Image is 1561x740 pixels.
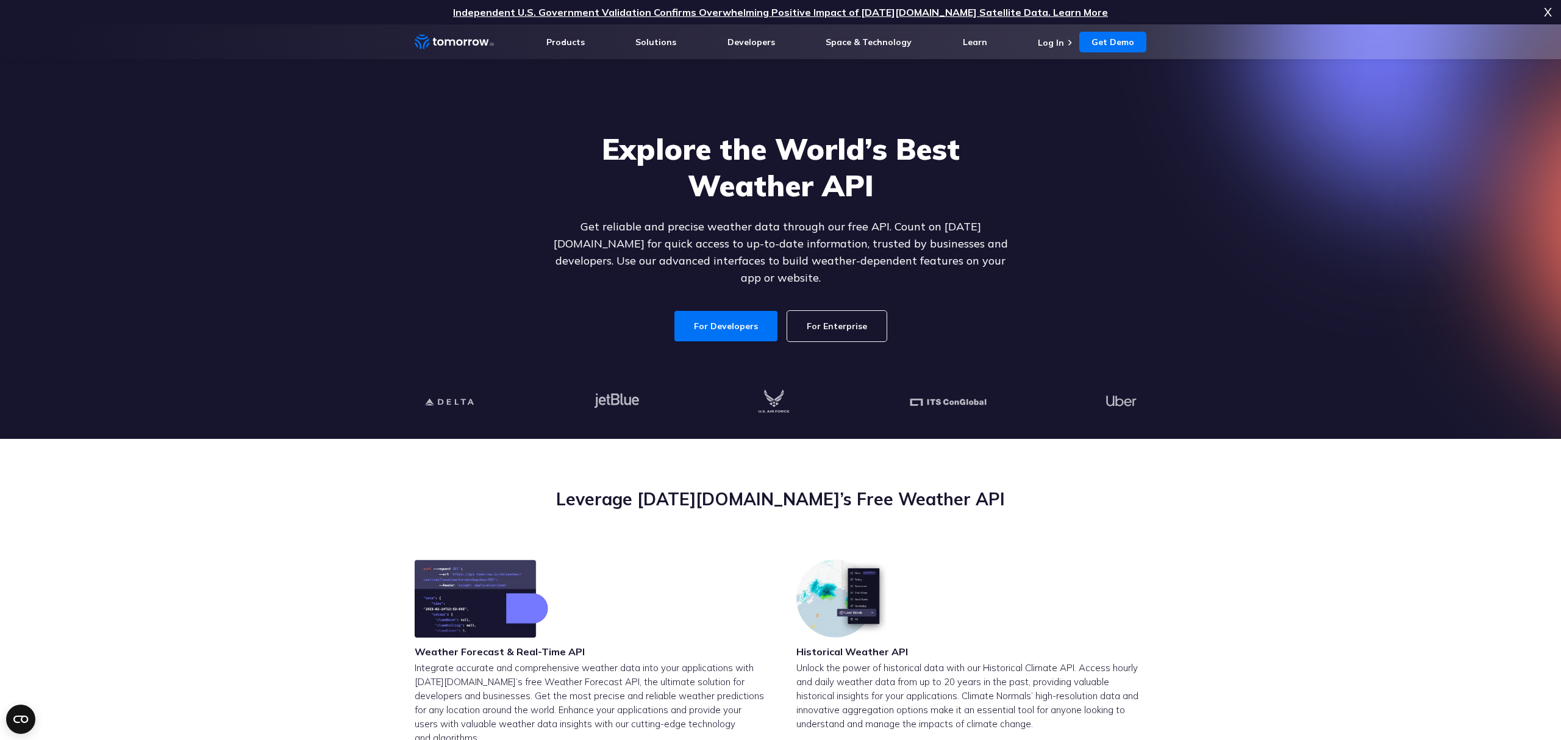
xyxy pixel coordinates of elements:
h1: Explore the World’s Best Weather API [545,130,1016,204]
button: Open CMP widget [6,705,35,734]
a: For Enterprise [787,311,887,341]
h3: Weather Forecast & Real-Time API [415,645,585,658]
a: Developers [727,37,775,48]
h3: Historical Weather API [796,645,908,658]
a: Solutions [635,37,676,48]
a: Space & Technology [826,37,912,48]
a: Get Demo [1079,32,1146,52]
p: Unlock the power of historical data with our Historical Climate API. Access hourly and daily weat... [796,661,1146,731]
p: Get reliable and precise weather data through our free API. Count on [DATE][DOMAIN_NAME] for quic... [545,218,1016,286]
a: Home link [415,33,494,51]
a: Products [546,37,585,48]
h2: Leverage [DATE][DOMAIN_NAME]’s Free Weather API [415,488,1146,511]
a: For Developers [674,311,777,341]
a: Log In [1038,37,1064,48]
a: Independent U.S. Government Validation Confirms Overwhelming Positive Impact of [DATE][DOMAIN_NAM... [453,6,1108,18]
a: Learn [963,37,987,48]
